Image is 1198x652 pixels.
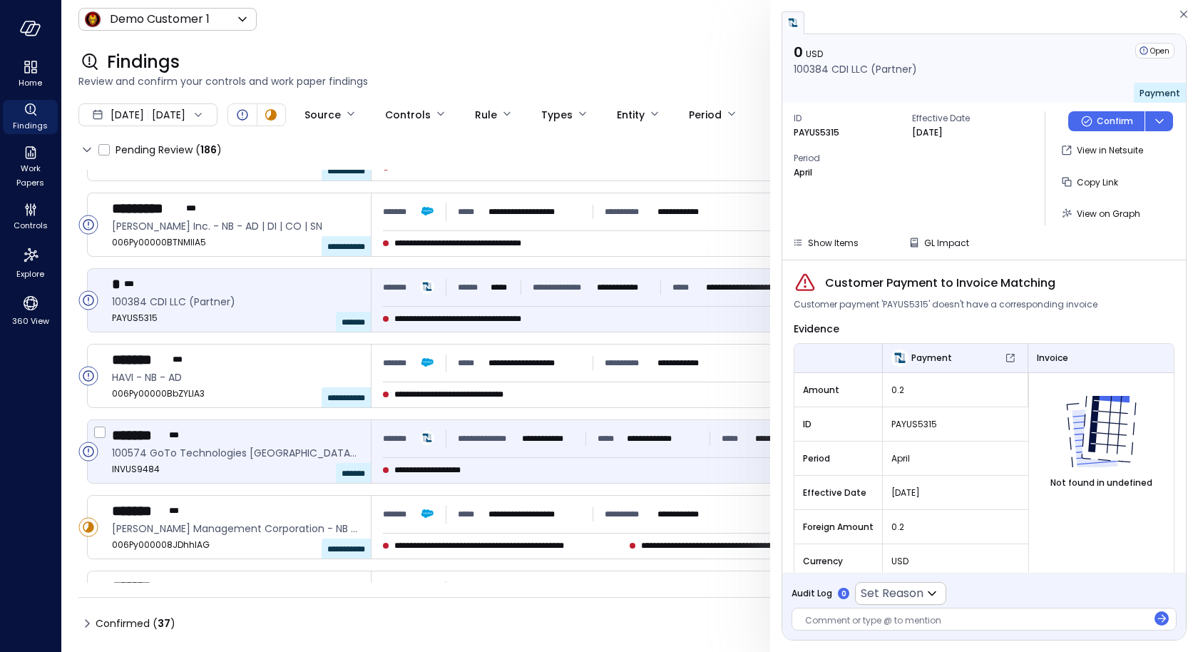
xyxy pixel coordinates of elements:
[825,275,1055,292] span: Customer Payment to Invoice Matching
[1050,476,1152,490] span: Not found in undefined
[84,11,101,28] img: Icon
[19,76,42,90] span: Home
[304,103,341,127] div: Source
[78,215,98,235] div: Open
[112,235,359,250] span: 006Py00000BTNMIIA5
[891,383,1019,397] span: 0.2
[794,43,917,61] p: 0
[112,387,359,401] span: 006Py00000BbZYLIA3
[1057,170,1124,194] button: Copy Link
[787,234,864,251] button: Show Items
[803,554,874,569] span: Currency
[1037,351,1068,365] span: Invoice
[541,103,573,127] div: Types
[16,267,44,281] span: Explore
[891,417,1020,432] span: PAYUS5315
[689,103,722,127] div: Period
[158,616,170,631] span: 37
[195,142,222,158] div: ( )
[110,11,210,28] p: Demo Customer 1
[1057,201,1146,225] button: View on Graph
[112,462,359,477] span: INVUS9484
[891,520,1020,534] span: 0.2
[794,126,839,140] p: PAYUS5315
[912,126,943,140] p: [DATE]
[806,48,823,60] span: USD
[112,521,359,536] span: Elliott Management Corporation - NB - AD
[1077,143,1143,158] p: View in Netsuite
[112,538,359,552] span: 006Py000008JDhhIAG
[794,151,901,165] span: Period
[803,417,874,432] span: ID
[112,370,359,385] span: HAVI - NB - AD
[475,103,497,127] div: Rule
[803,520,874,534] span: Foreign Amount
[13,118,48,133] span: Findings
[200,143,217,157] span: 186
[1145,111,1173,131] button: dropdown-icon-button
[891,554,1020,569] span: USD
[78,442,98,462] div: Open
[385,103,431,127] div: Controls
[78,517,98,537] div: In Progress
[78,73,1181,89] span: Review and confirm your controls and work paper findings
[153,616,175,631] div: ( )
[792,586,832,601] span: Audit Log
[14,218,48,233] span: Controls
[3,143,58,191] div: Work Papers
[262,106,280,123] div: In Progress
[841,589,846,599] p: 0
[803,486,874,500] span: Effective Date
[1057,138,1149,163] button: View in Netsuite
[1135,43,1174,58] div: Open
[234,106,251,123] div: Open
[794,322,839,336] span: Evidence
[1077,176,1118,188] span: Copy Link
[12,314,49,328] span: 360 View
[112,311,359,325] span: PAYUS5315
[803,383,874,397] span: Amount
[1097,114,1133,128] p: Confirm
[9,161,52,190] span: Work Papers
[1068,111,1173,131] div: Button group with a nested menu
[112,445,359,461] span: 100574 GoTo Technologies USA, LLC
[794,297,1097,312] span: Customer payment 'PAYUS5315' doesn't have a corresponding invoice
[3,100,58,134] div: Findings
[911,351,952,365] span: Payment
[3,291,58,330] div: 360 View
[903,234,975,251] button: GL Impact
[107,51,180,73] span: Findings
[112,294,359,310] span: 100384 CDI LLC (Partner)
[912,111,1019,126] span: Effective Date
[1140,87,1180,99] span: Payment
[803,452,874,466] span: Period
[794,111,901,126] span: ID
[891,486,1020,500] span: [DATE]
[786,16,800,30] img: netsuite
[1077,208,1140,220] span: View on Graph
[808,237,859,249] span: Show Items
[891,350,908,367] img: Payment
[78,366,98,386] div: Open
[891,452,1020,466] span: April
[924,237,969,249] span: GL Impact
[3,243,58,282] div: Explore
[78,290,98,310] div: Open
[112,218,359,234] span: Cargill Inc. - NB - AD | DI | CO | SN
[111,107,144,123] span: [DATE]
[794,165,812,180] p: April
[1068,111,1145,131] button: Confirm
[116,138,222,161] span: Pending Review
[96,612,175,635] span: Confirmed
[3,200,58,234] div: Controls
[794,61,917,77] p: 100384 CDI LLC (Partner)
[861,585,923,602] p: Set Reason
[3,57,58,91] div: Home
[617,103,645,127] div: Entity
